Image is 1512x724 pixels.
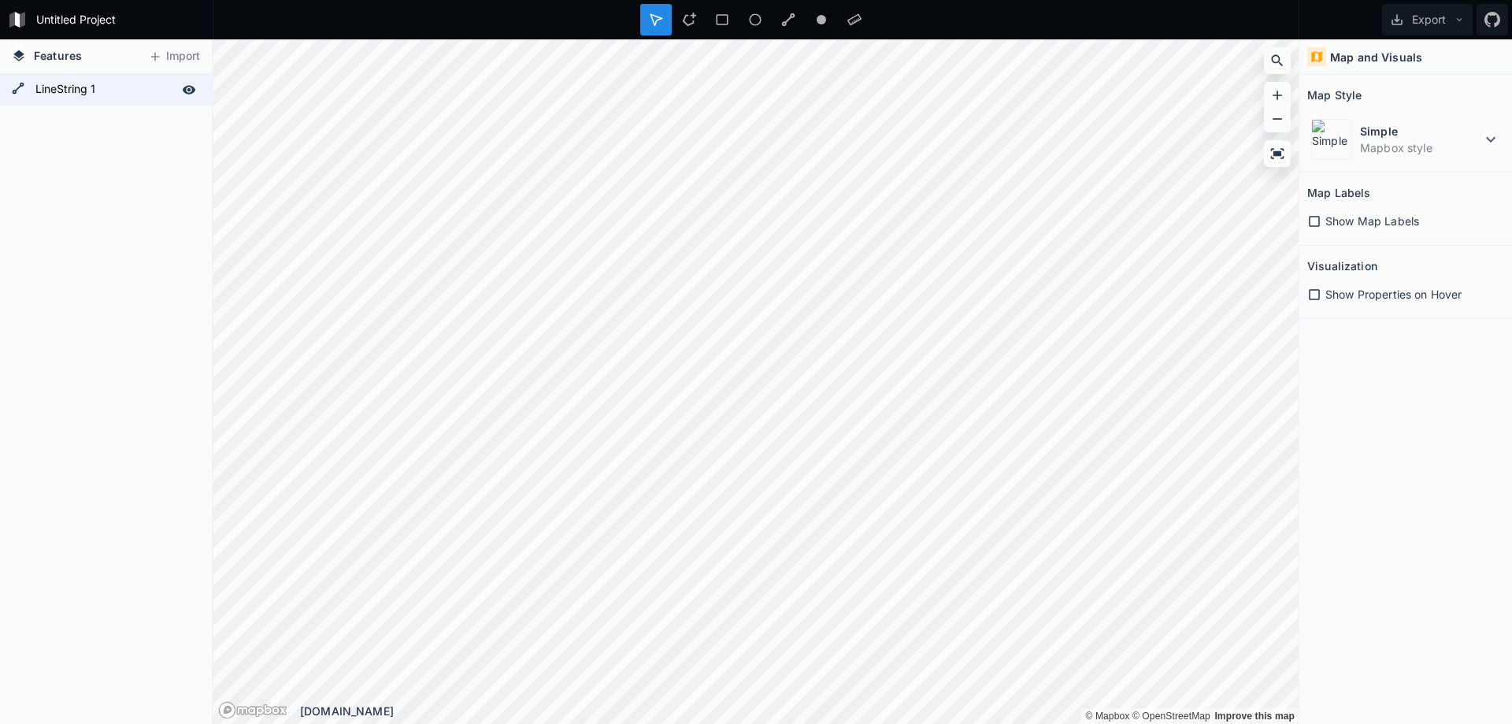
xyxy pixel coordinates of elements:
[1325,213,1419,229] span: Show Map Labels
[1214,711,1295,722] a: Map feedback
[1132,711,1210,722] a: OpenStreetMap
[34,47,82,64] span: Features
[1307,254,1377,278] h2: Visualization
[1360,123,1481,139] dt: Simple
[1330,49,1422,65] h4: Map and Visuals
[140,44,208,69] button: Import
[218,701,287,719] a: Mapbox logo
[1085,711,1129,722] a: Mapbox
[300,703,1299,719] div: [DOMAIN_NAME]
[1311,119,1352,160] img: Simple
[1325,286,1462,303] span: Show Properties on Hover
[1382,4,1473,35] button: Export
[1307,83,1362,107] h2: Map Style
[1360,139,1481,156] dd: Mapbox style
[1307,180,1370,205] h2: Map Labels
